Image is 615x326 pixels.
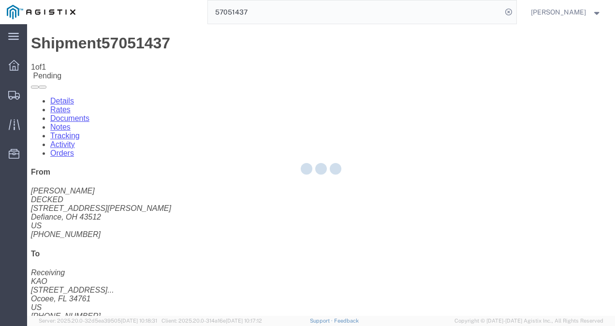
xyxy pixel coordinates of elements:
span: [DATE] 10:18:31 [121,318,157,324]
input: Search for shipment number, reference number [208,0,502,24]
a: Support [310,318,334,324]
span: Nathan Seeley [531,7,586,17]
a: Feedback [334,318,359,324]
img: logo [7,5,75,19]
span: Client: 2025.20.0-314a16e [161,318,262,324]
span: Copyright © [DATE]-[DATE] Agistix Inc., All Rights Reserved [454,317,603,325]
button: [PERSON_NAME] [530,6,602,18]
span: [DATE] 10:17:12 [226,318,262,324]
span: Server: 2025.20.0-32d5ea39505 [39,318,157,324]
